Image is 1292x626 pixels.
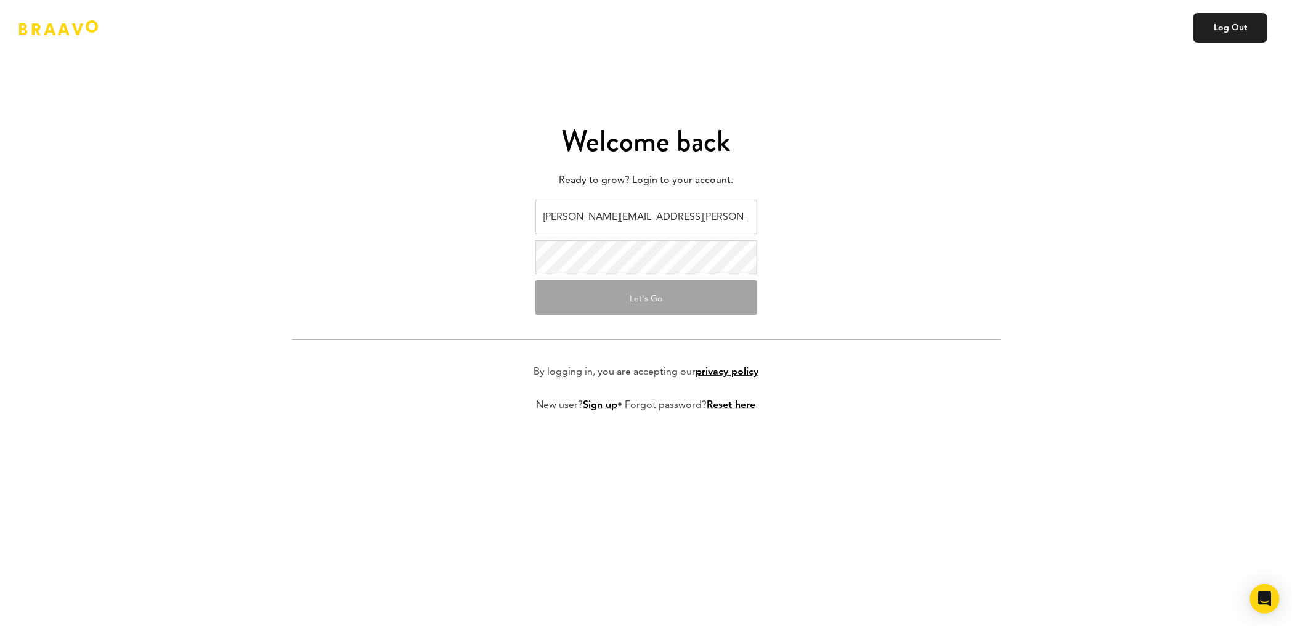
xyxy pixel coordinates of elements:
[707,400,756,410] a: Reset here
[534,365,758,380] p: By logging in, you are accepting our
[26,9,70,20] span: Support
[1250,584,1280,614] div: Open Intercom Messenger
[535,280,757,315] button: Let's Go
[583,400,618,410] a: Sign up
[535,200,757,234] input: Email
[292,171,1001,190] p: Ready to grow? Login to your account.
[537,398,756,413] p: New user? • Forgot password?
[562,120,731,162] span: Welcome back
[1193,13,1267,43] a: Log Out
[696,367,758,377] a: privacy policy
